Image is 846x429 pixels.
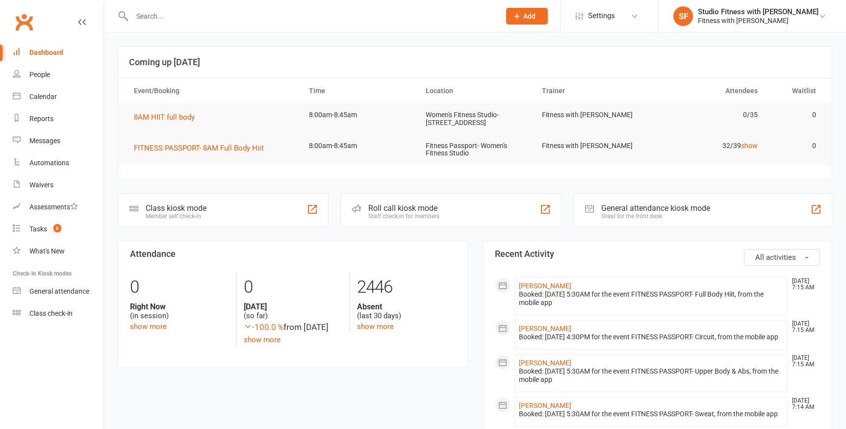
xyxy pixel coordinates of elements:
[29,115,53,123] div: Reports
[533,78,650,103] th: Trainer
[767,103,825,126] td: 0
[129,57,821,67] h3: Coming up [DATE]
[244,302,342,321] div: (so far)
[417,134,534,165] td: Fitness Passport- Women's Fitness Studio
[357,302,455,321] div: (last 30 days)
[300,78,417,103] th: Time
[417,103,534,134] td: Women's Fitness Studio- [STREET_ADDRESS]
[29,159,69,167] div: Automations
[300,134,417,157] td: 8:00am-8:45am
[13,108,103,130] a: Reports
[767,134,825,157] td: 0
[13,218,103,240] a: Tasks 6
[29,49,63,56] div: Dashboard
[357,322,394,331] a: show more
[698,16,819,25] div: Fitness with [PERSON_NAME]
[13,64,103,86] a: People
[417,78,534,103] th: Location
[300,103,417,126] td: 8:00am-8:45am
[368,203,439,213] div: Roll call kiosk mode
[368,213,439,220] div: Staff check-in for members
[357,273,455,302] div: 2446
[13,196,103,218] a: Assessments
[495,249,820,259] h3: Recent Activity
[146,203,206,213] div: Class kiosk mode
[519,290,784,307] div: Booked: [DATE] 5:30AM for the event FITNESS PASSPORT- Full Body Hiit, from the mobile app
[519,282,571,290] a: [PERSON_NAME]
[787,278,820,291] time: [DATE] 7:15 AM
[53,224,61,232] span: 6
[244,273,342,302] div: 0
[244,302,342,311] strong: [DATE]
[767,78,825,103] th: Waitlist
[519,367,784,384] div: Booked: [DATE] 5:30AM for the event FITNESS PASSPORT- Upper Body & Abs, from the mobile app
[519,410,784,418] div: Booked: [DATE] 5:30AM for the event FITNESS PASSPORT- Sweat, from the mobile app
[13,280,103,303] a: General attendance kiosk mode
[13,303,103,325] a: Class kiosk mode
[357,302,455,311] strong: Absent
[787,355,820,368] time: [DATE] 7:15 AM
[134,113,195,122] span: 8AM HIIT full body
[13,86,103,108] a: Calendar
[588,5,615,27] span: Settings
[787,321,820,333] time: [DATE] 7:15 AM
[755,253,796,262] span: All activities
[134,144,264,152] span: FITNESS PASSPORT- 8AM Full Body Hiit
[29,309,73,317] div: Class check-in
[129,9,493,23] input: Search...
[519,402,571,409] a: [PERSON_NAME]
[134,142,271,154] button: FITNESS PASSPORT- 8AM Full Body Hiit
[650,134,767,157] td: 32/39
[601,203,710,213] div: General attendance kiosk mode
[29,137,60,145] div: Messages
[601,213,710,220] div: Great for the front desk
[244,321,342,334] div: from [DATE]
[13,130,103,152] a: Messages
[146,213,206,220] div: Member self check-in
[130,302,229,321] div: (in session)
[130,273,229,302] div: 0
[29,181,53,189] div: Waivers
[787,398,820,410] time: [DATE] 7:14 AM
[13,42,103,64] a: Dashboard
[741,142,758,150] a: show
[744,249,820,266] button: All activities
[134,111,202,123] button: 8AM HIIT full body
[673,6,693,26] div: SF
[519,359,571,367] a: [PERSON_NAME]
[533,103,650,126] td: Fitness with [PERSON_NAME]
[12,10,36,34] a: Clubworx
[130,249,456,259] h3: Attendance
[29,93,57,101] div: Calendar
[29,203,78,211] div: Assessments
[650,103,767,126] td: 0/35
[13,152,103,174] a: Automations
[650,78,767,103] th: Attendees
[13,174,103,196] a: Waivers
[533,134,650,157] td: Fitness with [PERSON_NAME]
[130,322,167,331] a: show more
[29,287,89,295] div: General attendance
[130,302,229,311] strong: Right Now
[523,12,536,20] span: Add
[244,335,281,344] a: show more
[125,78,300,103] th: Event/Booking
[698,7,819,16] div: Studio Fitness with [PERSON_NAME]
[29,71,50,78] div: People
[519,325,571,332] a: [PERSON_NAME]
[29,225,47,233] div: Tasks
[506,8,548,25] button: Add
[244,322,283,332] span: -100.0 %
[519,333,784,341] div: Booked: [DATE] 4:30PM for the event FITNESS PASSPORT- Circuit, from the mobile app
[29,247,65,255] div: What's New
[13,240,103,262] a: What's New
